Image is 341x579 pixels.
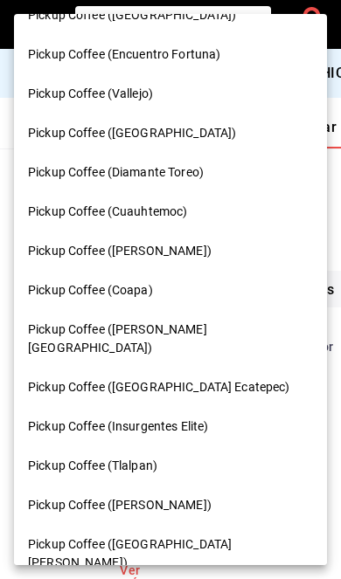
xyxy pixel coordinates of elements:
span: Pickup Coffee (Vallejo) [28,85,153,103]
div: Pickup Coffee ([PERSON_NAME][GEOGRAPHIC_DATA]) [14,310,327,368]
div: Pickup Coffee (Cuauhtemoc) [14,192,327,231]
div: Pickup Coffee ([GEOGRAPHIC_DATA]) [14,114,327,153]
span: Pickup Coffee ([GEOGRAPHIC_DATA]) [28,124,236,142]
span: Pickup Coffee (Cuauhtemoc) [28,203,187,221]
span: Pickup Coffee ([GEOGRAPHIC_DATA][PERSON_NAME]) [28,535,306,572]
div: Pickup Coffee ([PERSON_NAME]) [14,231,327,271]
span: Pickup Coffee (Tlalpan) [28,457,157,475]
span: Pickup Coffee (Encuentro Fortuna) [28,45,220,64]
div: Pickup Coffee ([GEOGRAPHIC_DATA] Ecatepec) [14,368,327,407]
div: Pickup Coffee (Diamante Toreo) [14,153,327,192]
div: Pickup Coffee (Coapa) [14,271,327,310]
span: Pickup Coffee (Diamante Toreo) [28,163,204,182]
div: Pickup Coffee (Encuentro Fortuna) [14,35,327,74]
div: Pickup Coffee (Tlalpan) [14,446,327,486]
span: Pickup Coffee ([PERSON_NAME][GEOGRAPHIC_DATA]) [28,321,306,357]
span: Pickup Coffee ([PERSON_NAME]) [28,496,212,514]
span: Pickup Coffee (Insurgentes Elite) [28,417,208,436]
span: Pickup Coffee ([GEOGRAPHIC_DATA] Ecatepec) [28,378,290,396]
div: Pickup Coffee (Insurgentes Elite) [14,407,327,446]
div: Pickup Coffee (Vallejo) [14,74,327,114]
div: Pickup Coffee ([PERSON_NAME]) [14,486,327,525]
span: Pickup Coffee ([GEOGRAPHIC_DATA]) [28,6,236,24]
span: Pickup Coffee (Coapa) [28,281,153,300]
span: Pickup Coffee ([PERSON_NAME]) [28,242,212,260]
